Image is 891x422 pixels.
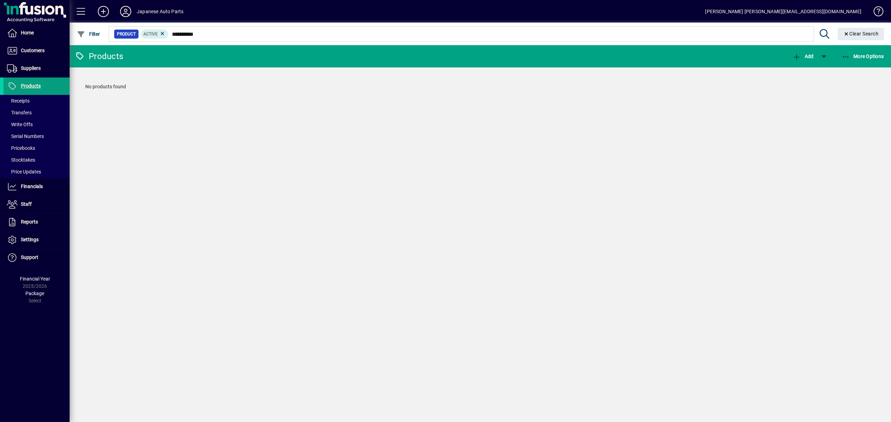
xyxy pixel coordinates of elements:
div: [PERSON_NAME] [PERSON_NAME][EMAIL_ADDRESS][DOMAIN_NAME] [705,6,861,17]
a: Reports [3,213,70,231]
span: More Options [842,54,884,59]
span: Home [21,30,34,35]
a: Write Offs [3,119,70,130]
a: Settings [3,231,70,249]
span: Add [793,54,813,59]
a: Transfers [3,107,70,119]
a: Suppliers [3,60,70,77]
span: Reports [21,219,38,225]
span: Transfers [7,110,32,115]
span: Pricebooks [7,145,35,151]
a: Customers [3,42,70,59]
button: More Options [840,50,886,63]
a: Stocktakes [3,154,70,166]
span: Package [25,291,44,296]
span: Clear Search [843,31,879,36]
span: Suppliers [21,65,41,71]
mat-chip: Activation Status: Active [141,30,168,39]
div: No products found [78,76,882,97]
span: Financial Year [20,276,50,282]
a: Price Updates [3,166,70,178]
span: Financials [21,184,43,189]
button: Filter [75,28,102,40]
span: Write Offs [7,122,33,127]
span: Support [21,254,38,260]
a: Serial Numbers [3,130,70,142]
button: Clear [838,28,884,40]
a: Receipts [3,95,70,107]
button: Profile [115,5,137,18]
span: Products [21,83,41,89]
button: Add [92,5,115,18]
div: Japanese Auto Parts [137,6,183,17]
a: Home [3,24,70,42]
span: Stocktakes [7,157,35,163]
a: Financials [3,178,70,195]
a: Pricebooks [3,142,70,154]
span: Staff [21,201,32,207]
span: Product [117,31,136,38]
a: Support [3,249,70,266]
button: Add [791,50,815,63]
a: Staff [3,196,70,213]
a: Knowledge Base [868,1,882,24]
span: Customers [21,48,45,53]
span: Active [143,32,158,36]
span: Serial Numbers [7,133,44,139]
span: Settings [21,237,39,242]
span: Price Updates [7,169,41,175]
span: Filter [77,31,100,37]
div: Products [75,51,123,62]
span: Receipts [7,98,30,104]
